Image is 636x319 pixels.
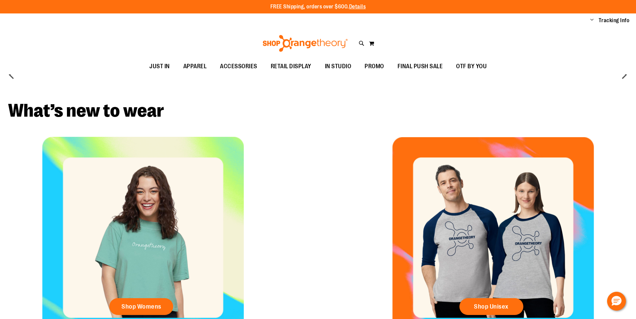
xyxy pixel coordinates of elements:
a: Tracking Info [599,17,630,24]
span: Shop Unisex [474,303,509,310]
a: APPAREL [177,59,214,74]
a: Details [349,4,366,10]
a: FINAL PUSH SALE [391,59,450,74]
span: Shop Womens [121,303,161,310]
button: prev [5,68,18,81]
span: RETAIL DISPLAY [271,59,311,74]
a: RETAIL DISPLAY [264,59,318,74]
span: FINAL PUSH SALE [398,59,443,74]
button: Hello, have a question? Let’s chat. [607,292,626,311]
a: OTF BY YOU [449,59,493,74]
span: ACCESSORIES [220,59,257,74]
a: Shop Unisex [459,298,523,315]
a: Shop Womens [109,298,173,315]
button: Account menu [590,17,594,24]
p: FREE Shipping, orders over $600. [270,3,366,11]
span: IN STUDIO [325,59,351,74]
a: IN STUDIO [318,59,358,74]
a: ACCESSORIES [213,59,264,74]
a: PROMO [358,59,391,74]
a: JUST IN [143,59,177,74]
img: Shop Orangetheory [262,35,349,52]
span: APPAREL [183,59,207,74]
span: JUST IN [149,59,170,74]
h2: What’s new to wear [8,102,628,120]
button: next [618,68,631,81]
span: PROMO [365,59,384,74]
span: OTF BY YOU [456,59,487,74]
